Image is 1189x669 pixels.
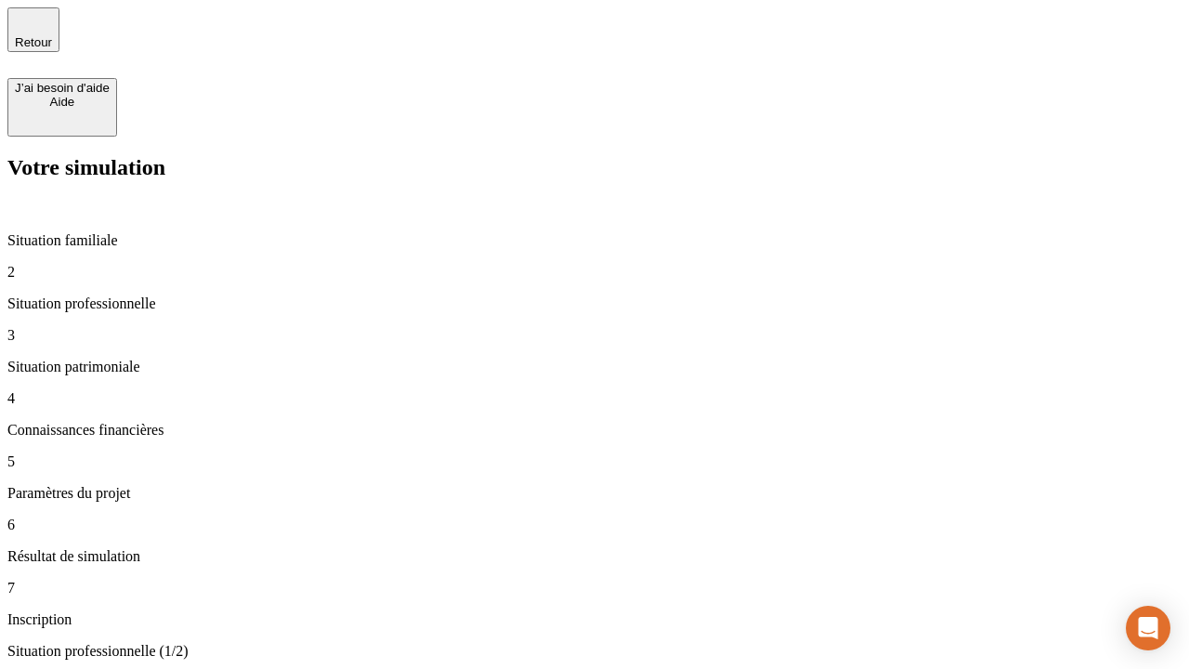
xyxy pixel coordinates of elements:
p: 5 [7,453,1182,470]
p: Situation professionnelle (1/2) [7,643,1182,660]
p: Situation professionnelle [7,295,1182,312]
p: Situation patrimoniale [7,359,1182,375]
p: Connaissances financières [7,422,1182,439]
p: 4 [7,390,1182,407]
p: 3 [7,327,1182,344]
button: J’ai besoin d'aideAide [7,78,117,137]
p: Situation familiale [7,232,1182,249]
p: 7 [7,580,1182,597]
div: Aide [15,95,110,109]
button: Retour [7,7,59,52]
div: Open Intercom Messenger [1126,606,1170,650]
span: Retour [15,35,52,49]
div: J’ai besoin d'aide [15,81,110,95]
p: Résultat de simulation [7,548,1182,565]
h2: Votre simulation [7,155,1182,180]
p: Paramètres du projet [7,485,1182,502]
p: Inscription [7,611,1182,628]
p: 6 [7,517,1182,533]
p: 2 [7,264,1182,281]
